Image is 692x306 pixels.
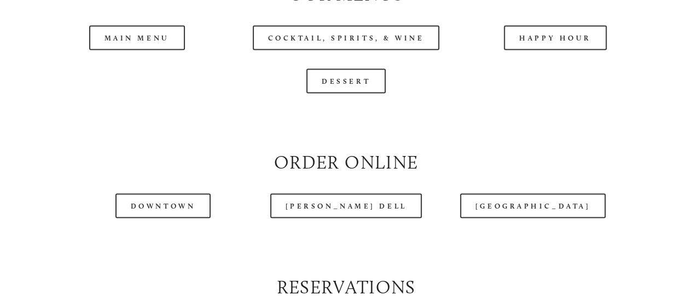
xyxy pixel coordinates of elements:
a: Dessert [306,69,386,94]
h2: Order Online [42,149,650,175]
a: [GEOGRAPHIC_DATA] [460,194,606,218]
a: Downtown [115,194,211,218]
h2: Reservations [42,274,650,300]
a: [PERSON_NAME] Dell [270,194,422,218]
